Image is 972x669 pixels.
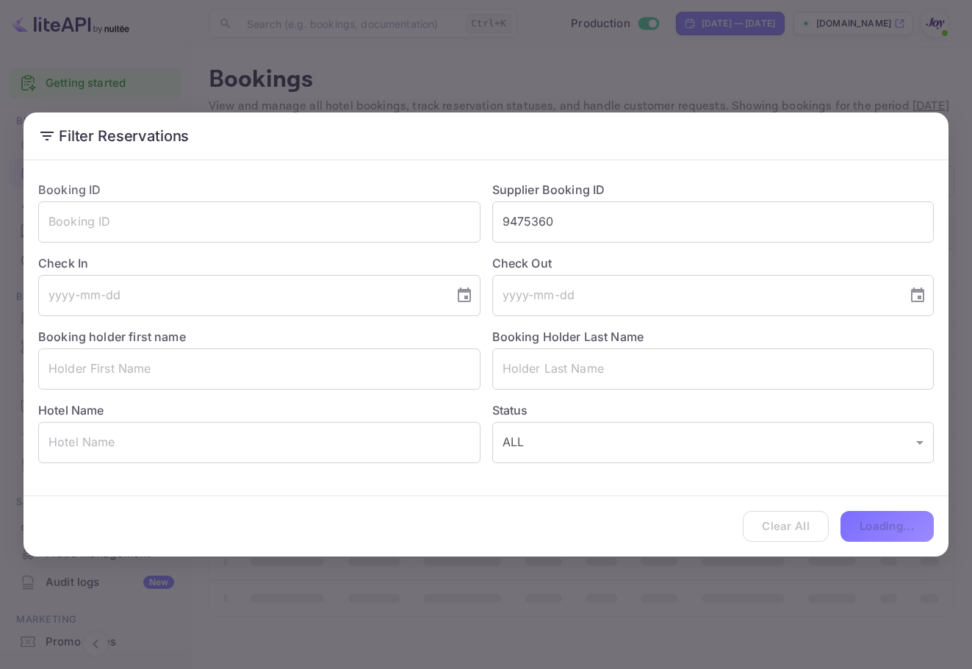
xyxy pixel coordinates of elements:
input: Holder Last Name [492,348,935,390]
label: Supplier Booking ID [492,182,605,197]
input: yyyy-mm-dd [38,275,444,316]
input: Booking ID [38,201,480,243]
label: Booking Holder Last Name [492,329,644,344]
input: Holder First Name [38,348,480,390]
h2: Filter Reservations [24,112,948,160]
label: Check Out [492,254,935,272]
input: Supplier Booking ID [492,201,935,243]
label: Check In [38,254,480,272]
label: Status [492,401,935,419]
button: Choose date [450,281,479,310]
label: Booking holder first name [38,329,186,344]
label: Booking ID [38,182,101,197]
div: ALL [492,422,935,463]
button: Choose date [903,281,932,310]
input: Hotel Name [38,422,480,463]
input: yyyy-mm-dd [492,275,898,316]
label: Hotel Name [38,403,104,418]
